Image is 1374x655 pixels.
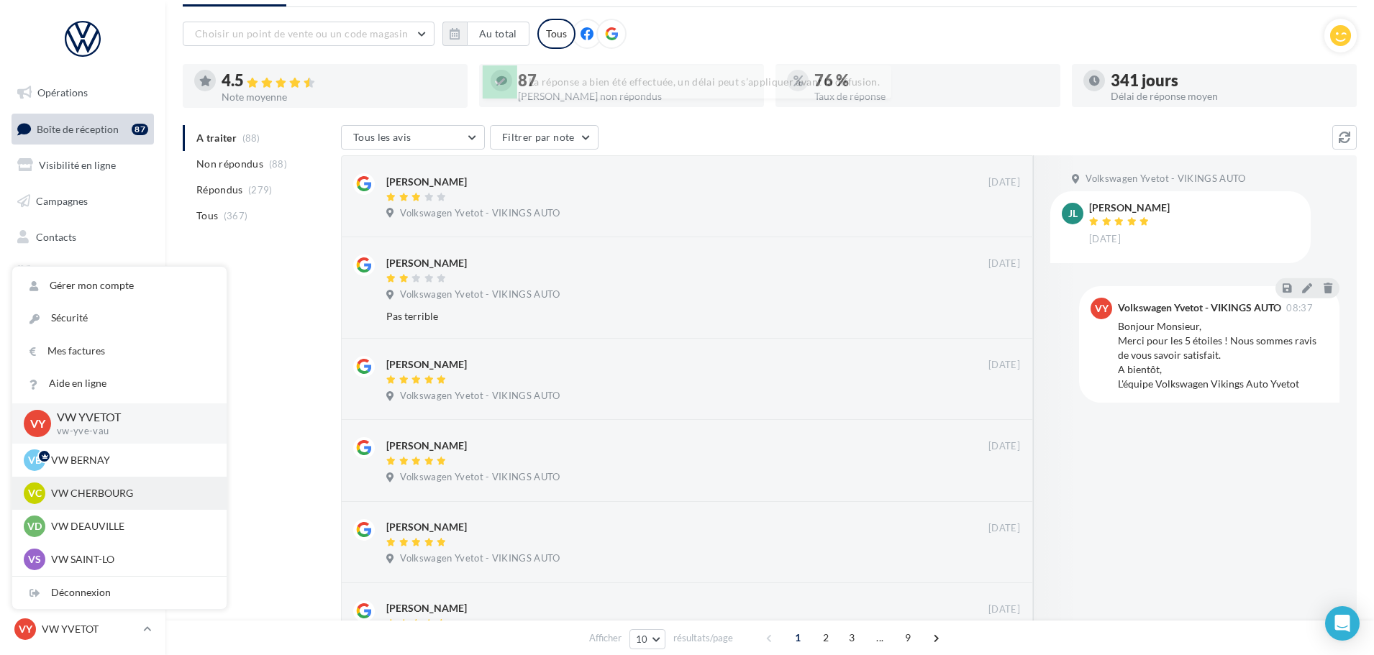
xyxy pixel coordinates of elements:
[37,86,88,99] span: Opérations
[12,577,227,609] div: Déconnexion
[988,257,1020,270] span: [DATE]
[483,65,891,99] div: La réponse a bien été effectuée, un délai peut s’appliquer avant la diffusion.
[12,270,227,302] a: Gérer mon compte
[1068,206,1078,221] span: Jl
[42,622,137,636] p: VW YVETOT
[1095,301,1109,316] span: VY
[400,552,560,565] span: Volkswagen Yvetot - VIKINGS AUTO
[786,626,809,649] span: 1
[490,125,599,150] button: Filtrer par note
[30,415,45,431] span: VY
[19,622,32,636] span: VY
[12,302,227,334] a: Sécurité
[1118,303,1281,313] div: Volkswagen Yvetot - VIKINGS AUTO
[386,357,467,372] div: [PERSON_NAME]
[988,176,1020,189] span: [DATE]
[868,626,891,649] span: ...
[132,124,148,135] div: 87
[12,335,227,367] a: Mes factures
[9,329,157,372] a: PLV et print personnalisable
[39,159,116,171] span: Visibilité en ligne
[442,22,529,46] button: Au total
[400,390,560,403] span: Volkswagen Yvetot - VIKINGS AUTO
[386,439,467,453] div: [PERSON_NAME]
[222,92,456,102] div: Note moyenne
[629,629,666,649] button: 10
[1086,173,1245,185] span: Volkswagen Yvetot - VIKINGS AUTO
[51,552,209,567] p: VW SAINT-LO
[36,230,76,242] span: Contacts
[51,486,209,500] p: VW CHERBOURG
[988,522,1020,535] span: [DATE]
[814,626,837,649] span: 2
[57,409,204,426] p: VW YVETOT
[196,183,243,197] span: Répondus
[386,601,467,615] div: [PERSON_NAME]
[9,377,157,419] a: Campagnes DataOnDemand
[589,631,622,645] span: Afficher
[37,122,119,134] span: Boîte de réception
[814,73,1049,88] div: 76 %
[28,552,41,567] span: VS
[1111,73,1345,88] div: 341 jours
[183,22,435,46] button: Choisir un point de vente ou un code magasin
[1089,203,1170,213] div: [PERSON_NAME]
[51,519,209,533] p: VW DEAUVILLE
[248,184,273,196] span: (279)
[386,309,927,324] div: Pas terrible
[386,256,467,270] div: [PERSON_NAME]
[467,22,529,46] button: Au total
[28,453,42,467] span: VB
[1111,91,1345,101] div: Délai de réponse moyen
[353,131,411,143] span: Tous les avis
[9,186,157,216] a: Campagnes
[9,78,157,108] a: Opérations
[400,207,560,220] span: Volkswagen Yvetot - VIKINGS AUTO
[386,520,467,534] div: [PERSON_NAME]
[1286,303,1313,313] span: 08:37
[896,626,919,649] span: 9
[1089,233,1121,246] span: [DATE]
[988,603,1020,616] span: [DATE]
[9,222,157,252] a: Contacts
[12,615,154,643] a: VY VW YVETOT
[27,519,42,533] span: VD
[636,633,648,645] span: 10
[988,359,1020,372] span: [DATE]
[400,471,560,484] span: Volkswagen Yvetot - VIKINGS AUTO
[9,150,157,180] a: Visibilité en ligne
[222,73,456,89] div: 4.5
[196,209,218,223] span: Tous
[195,27,408,40] span: Choisir un point de vente ou un code magasin
[9,293,157,324] a: Calendrier
[9,114,157,145] a: Boîte de réception87
[341,125,485,150] button: Tous les avis
[814,91,1049,101] div: Taux de réponse
[400,288,560,301] span: Volkswagen Yvetot - VIKINGS AUTO
[1118,319,1328,391] div: Bonjour Monsieur, Merci pour les 5 étoiles ! Nous sommes ravis de vous savoir satisfait. A bientô...
[28,486,42,500] span: VC
[386,175,467,189] div: [PERSON_NAME]
[673,631,733,645] span: résultats/page
[9,257,157,288] a: Médiathèque
[51,453,209,467] p: VW BERNAY
[196,157,263,171] span: Non répondus
[1325,606,1360,641] div: Open Intercom Messenger
[988,440,1020,453] span: [DATE]
[36,195,88,207] span: Campagnes
[57,425,204,438] p: vw-yve-vau
[537,19,575,49] div: Tous
[840,626,863,649] span: 3
[12,367,227,400] a: Aide en ligne
[269,158,287,170] span: (88)
[224,210,248,221] span: (367)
